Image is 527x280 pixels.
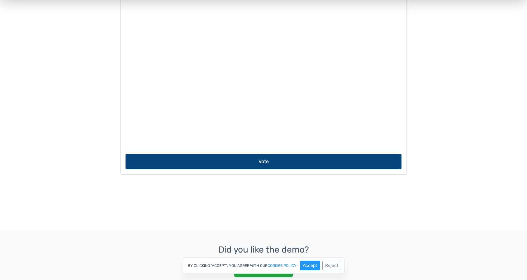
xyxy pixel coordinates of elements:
a: cookies policy [268,264,297,268]
a: Submissions [263,12,407,31]
iframe: 8 Hours Relaxing Nature Sounds Forest River-Sleep Relaxation-Birdsong-Sound of Water-Johnnie Lawson [126,36,401,191]
div: By clicking "Accept", you agree with our . [183,257,344,274]
button: Reject [322,261,341,270]
button: Vote [126,204,401,219]
h3: Did you like the demo? [15,245,512,255]
button: Accept [300,261,320,270]
a: Participate [121,13,263,31]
